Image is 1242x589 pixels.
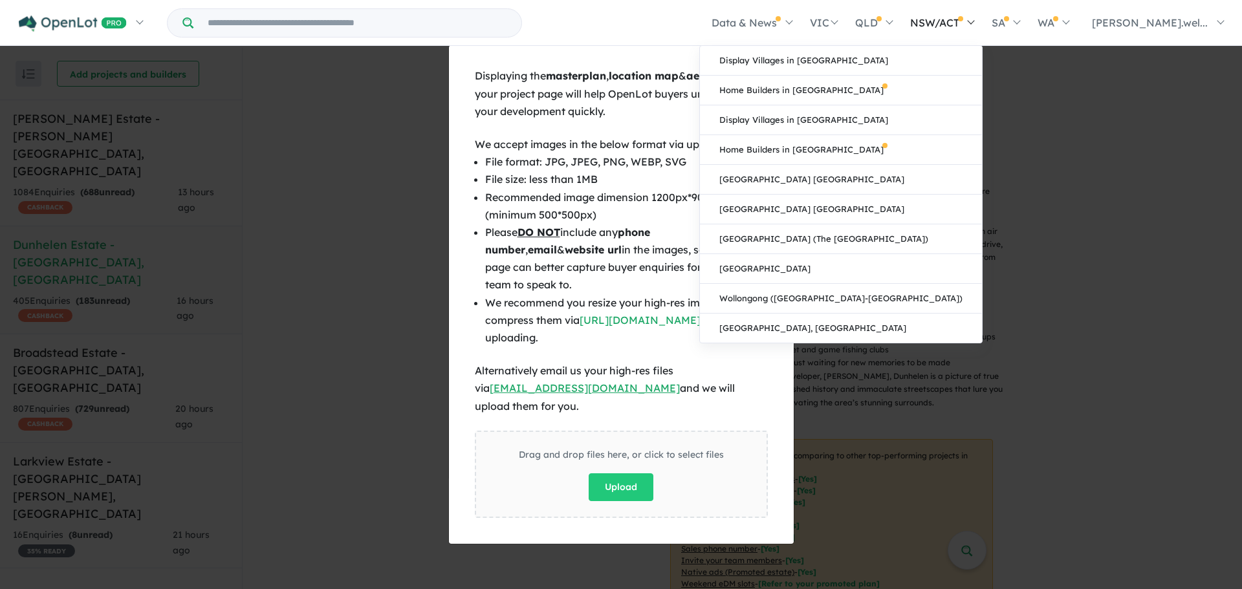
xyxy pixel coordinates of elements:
[700,105,982,135] a: Display Villages in [GEOGRAPHIC_DATA]
[700,165,982,195] a: [GEOGRAPHIC_DATA] [GEOGRAPHIC_DATA]
[528,243,557,256] b: email
[485,294,768,347] li: We recommend you resize your high-res images and compress them via before uploading.
[700,224,982,254] a: [GEOGRAPHIC_DATA] (The [GEOGRAPHIC_DATA])
[700,195,982,224] a: [GEOGRAPHIC_DATA] [GEOGRAPHIC_DATA]
[485,189,768,224] li: Recommended image dimension 1200px*900px (minimum 500*500px)
[519,447,724,463] div: Drag and drop files here, or click to select files
[700,284,982,314] a: Wollongong ([GEOGRAPHIC_DATA]-[GEOGRAPHIC_DATA])
[700,254,982,284] a: [GEOGRAPHIC_DATA]
[196,9,519,37] input: Try estate name, suburb, builder or developer
[485,224,768,294] li: Please include any , & in the images, so the project page can better capture buyer enquiries for ...
[700,314,982,343] a: [GEOGRAPHIC_DATA], [GEOGRAPHIC_DATA]
[700,135,982,165] a: Home Builders in [GEOGRAPHIC_DATA]
[609,69,679,82] b: location map
[475,362,768,415] div: Alternatively email us your high-res files via and we will upload them for you.
[490,381,680,394] a: [EMAIL_ADDRESS][DOMAIN_NAME]
[589,473,653,501] button: Upload
[1092,16,1208,29] span: [PERSON_NAME].wel...
[565,243,622,256] b: website url
[485,171,768,188] li: File size: less than 1MB
[546,69,606,82] b: masterplan
[475,67,768,120] div: Displaying the , & on your project page will help OpenLot buyers understand your development quic...
[700,46,982,76] a: Display Villages in [GEOGRAPHIC_DATA]
[485,153,768,171] li: File format: JPG, JPEG, PNG, WEBP, SVG
[700,76,982,105] a: Home Builders in [GEOGRAPHIC_DATA]
[517,226,560,239] u: DO NOT
[19,16,127,32] img: Openlot PRO Logo White
[686,69,751,82] b: aerial photo
[475,136,768,153] div: We accept images in the below format via upload:
[580,314,701,327] a: [URL][DOMAIN_NAME]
